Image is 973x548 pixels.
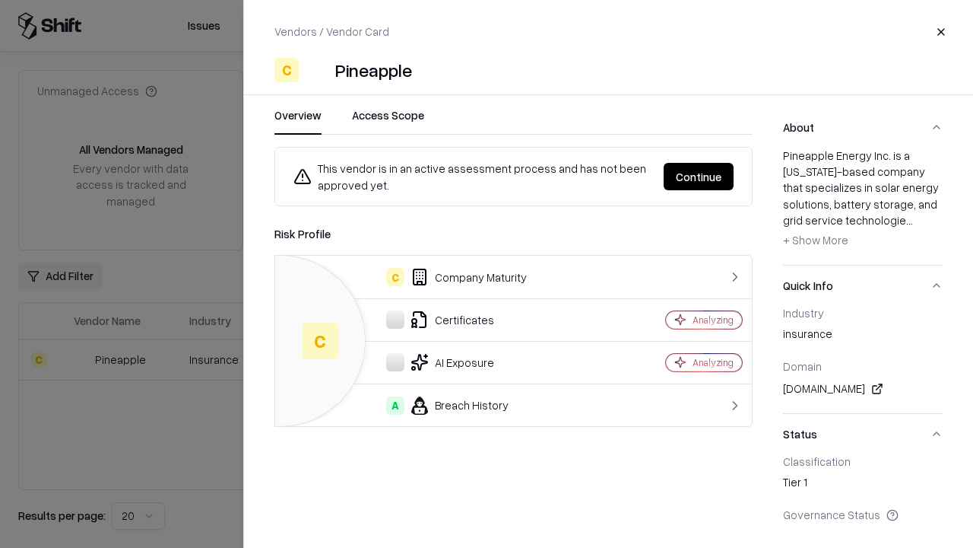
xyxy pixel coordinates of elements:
button: Status [783,414,943,454]
p: Vendors / Vendor Card [274,24,389,40]
div: AI Exposure [287,353,613,371]
button: Overview [274,107,322,135]
button: About [783,107,943,148]
div: insurance [783,326,943,347]
div: Tier 1 [783,474,943,495]
button: Quick Info [783,266,943,306]
div: A [386,397,404,415]
div: Risk Profile [274,225,753,243]
div: Company Maturity [287,268,613,286]
div: Certificates [287,311,613,329]
div: Pineapple [335,58,412,82]
span: ... [906,213,913,227]
div: Quick Info [783,306,943,413]
div: Pineapple Energy Inc. is a [US_STATE]-based company that specializes in solar energy solutions, b... [783,148,943,253]
div: Analyzing [693,356,734,369]
button: Access Scope [352,107,424,135]
div: Domain [783,359,943,373]
img: Pineapple [305,58,329,82]
div: C [302,323,338,359]
div: C [274,58,299,82]
div: Breach History [287,397,613,415]
div: [DOMAIN_NAME] [783,380,943,398]
div: This vendor is in an active assessment process and has not been approved yet. [293,160,651,193]
div: About [783,148,943,265]
div: Governance Status [783,508,943,521]
button: + Show More [783,228,848,253]
span: + Show More [783,233,848,247]
div: Classification [783,454,943,468]
div: Industry [783,306,943,320]
div: C [386,268,404,286]
div: Analyzing [693,314,734,327]
button: Continue [664,163,734,190]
